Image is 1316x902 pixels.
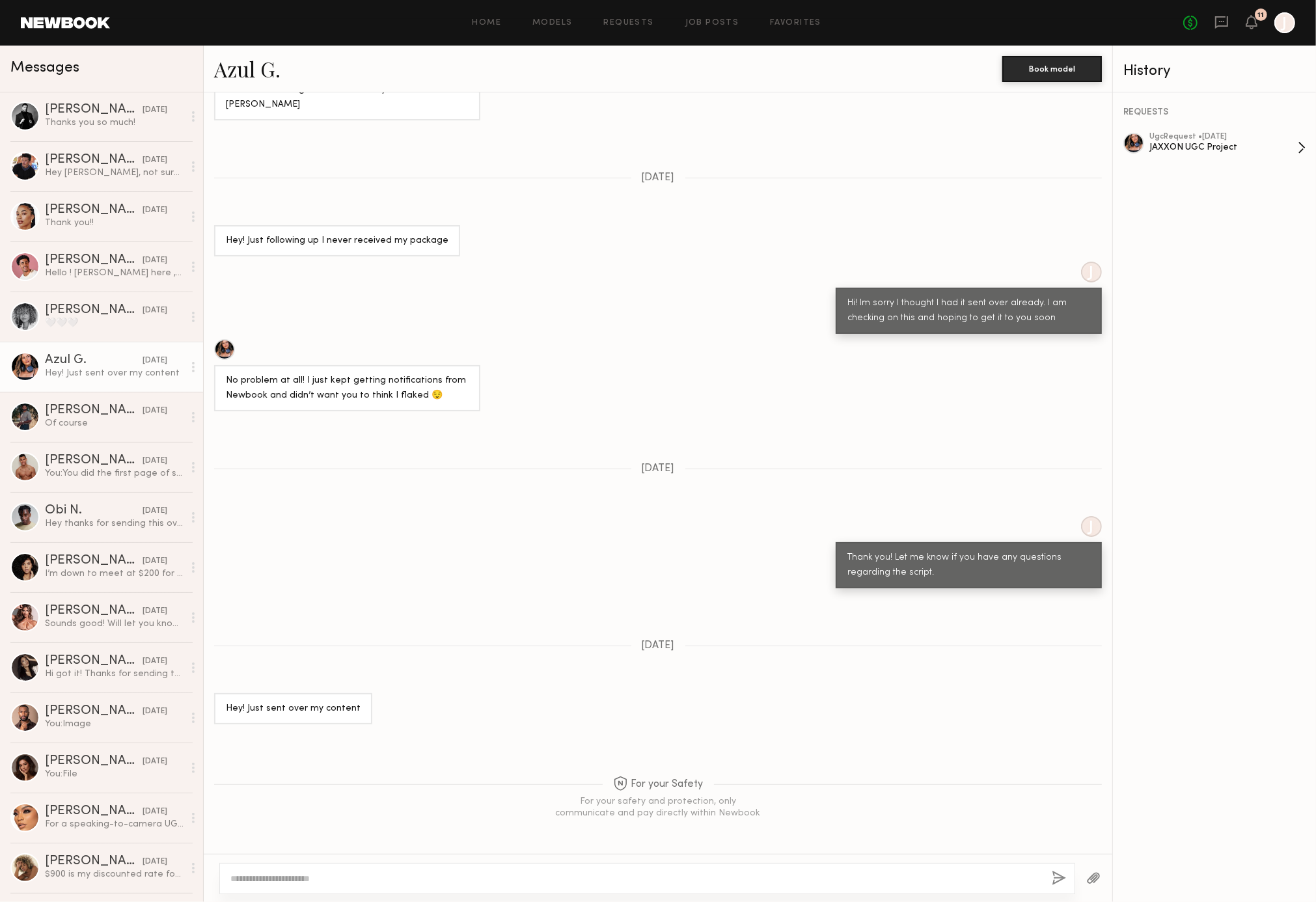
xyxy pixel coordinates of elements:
[45,504,143,517] div: Obi N.
[45,818,184,830] div: For a speaking-to-camera UGC video (especially if it’s being used for ads or promotional purposes...
[143,605,167,618] div: [DATE]
[143,856,167,868] div: [DATE]
[45,404,143,417] div: [PERSON_NAME]
[226,234,448,249] div: Hey! Just following up I never received my package
[1123,108,1306,117] div: REQUESTS
[214,55,281,83] a: Azul G.
[45,103,143,116] div: [PERSON_NAME]
[45,554,143,567] div: [PERSON_NAME]
[554,796,762,819] div: For your safety and protection, only communicate and pay directly within Newbook
[45,154,143,167] div: [PERSON_NAME]
[685,19,739,27] a: Job Posts
[143,705,167,718] div: [DATE]
[143,655,167,668] div: [DATE]
[143,204,167,217] div: [DATE]
[45,855,143,868] div: [PERSON_NAME]
[1149,133,1298,141] div: ugc Request • [DATE]
[642,640,675,651] span: [DATE]
[613,776,704,793] span: For your Safety
[45,605,143,618] div: [PERSON_NAME]
[143,355,167,367] div: [DATE]
[770,19,821,27] a: Favorites
[143,455,167,467] div: [DATE]
[45,217,184,229] div: Thank you!!
[642,463,675,474] span: [DATE]
[847,551,1090,581] div: Thank you! Let me know if you have any questions regarding the script.
[226,374,469,403] div: No problem at all! I just kept getting notifications from Newbook and didn’t want you to think I ...
[847,296,1090,326] div: Hi! Im sorry I thought I had it sent over already. I am checking on this and hoping to get it to ...
[45,417,184,430] div: Of course
[604,19,654,27] a: Requests
[226,702,361,717] div: Hey! Just sent over my content
[45,367,184,379] div: Hey! Just sent over my content
[45,768,184,780] div: You: File
[532,19,572,27] a: Models
[45,454,143,467] div: [PERSON_NAME]
[1002,56,1102,82] button: Book model
[143,254,167,267] div: [DATE]
[143,405,167,417] div: [DATE]
[45,668,184,680] div: Hi got it! Thanks for sending these details over. x
[45,705,143,718] div: [PERSON_NAME]
[45,354,143,367] div: Azul G.
[45,317,184,329] div: 🤍🤍🤍
[45,868,184,881] div: $900 is my discounted rate for newbook as I’m working under the table from my socials agency. The...
[45,254,143,267] div: [PERSON_NAME]
[1123,64,1306,79] div: History
[143,104,167,116] div: [DATE]
[45,204,143,217] div: [PERSON_NAME]
[143,505,167,517] div: [DATE]
[1274,12,1295,33] a: J
[45,718,184,730] div: You: Image
[45,304,143,317] div: [PERSON_NAME]
[1002,62,1102,74] a: Book model
[143,756,167,768] div: [DATE]
[45,618,184,630] div: Sounds good! Will let you know when I receive the package :)
[45,655,143,668] div: [PERSON_NAME]
[45,567,184,580] div: I’m down to meet at $200 for the video that includes organic usage, however, since it would be us...
[10,61,79,75] span: Messages
[143,806,167,818] div: [DATE]
[45,267,184,279] div: Hello ! [PERSON_NAME] here , it’s summer time and I’m shooting content like never before , I enjo...
[143,305,167,317] div: [DATE]
[45,167,184,179] div: Hey [PERSON_NAME], not sure why I’m just now seeing this, but if you are still wanting to work to...
[45,116,184,129] div: Thanks you so much!
[1258,12,1265,19] div: 11
[1149,141,1298,154] div: JAXXON UGC Project
[1149,133,1306,163] a: ugcRequest •[DATE]JAXXON UGC Project
[143,555,167,567] div: [DATE]
[45,517,184,530] div: Hey thanks for sending this over - I would be interested in working with you all. I reviewed the ...
[45,755,143,768] div: [PERSON_NAME]
[143,154,167,167] div: [DATE]
[45,467,184,480] div: You: You did the first page of scripts but not the second page of scripts
[473,19,502,27] a: Home
[226,83,469,113] div: Perfect all looks good to me! Yes my full name is [PERSON_NAME]
[642,172,675,184] span: [DATE]
[45,805,143,818] div: [PERSON_NAME]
